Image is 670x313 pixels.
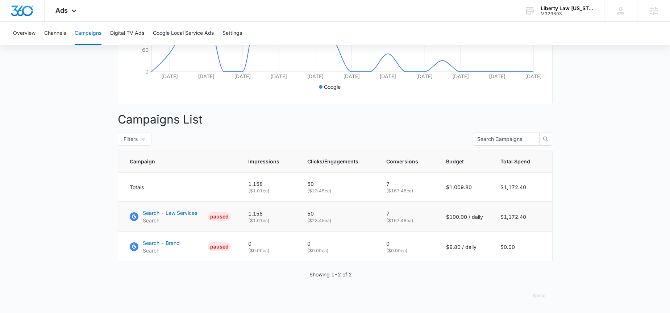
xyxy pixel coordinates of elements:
p: 50 [307,210,369,217]
input: Search Campaigns [477,135,529,143]
p: ( $23.45 ea) [307,188,369,194]
span: search [540,136,552,142]
p: Showing 1-2 of 2 [309,271,352,278]
p: 0 [386,240,429,247]
p: Search [143,217,197,224]
p: 0 [307,240,369,247]
p: Search - Law Services [143,209,197,217]
p: $9.80 / daily [446,243,483,251]
p: $100.00 / daily [446,213,483,221]
button: Spend [525,287,553,304]
div: PAUSED [208,242,231,251]
p: 1,158 [248,210,290,217]
button: Campaigns [75,22,101,45]
p: ( $167.48 ea) [386,188,429,194]
img: Google Ads [130,212,138,221]
button: search [539,133,552,146]
span: Conversions [386,158,418,165]
a: Google AdsSearch - BrandSearchPAUSED [130,239,231,254]
span: Ads [55,7,68,14]
tspan: [DATE] [343,73,360,79]
tspan: [DATE] [270,73,287,79]
td: $1,172.40 [492,173,552,202]
div: Totals [130,183,231,191]
span: Campaign [130,158,220,165]
p: ( $1.01 ea) [248,188,290,194]
p: Search [143,247,180,254]
p: 0 [248,240,290,247]
tspan: [DATE] [161,73,178,79]
p: ( $0.00 ea) [307,247,369,254]
tspan: [DATE] [488,73,505,79]
td: $0.00 [492,232,552,262]
p: 1,158 [248,180,290,188]
div: PAUSED [208,212,231,221]
p: Google [324,83,341,91]
span: Clicks/Engagements [307,158,358,165]
p: ( $167.48 ea) [386,217,429,224]
p: Campaigns List [118,111,553,128]
span: Total Spend [500,158,530,165]
p: ( $1.01 ea) [248,217,290,224]
button: Overview [13,22,36,45]
span: Budget [446,158,473,165]
p: 50 [307,180,369,188]
button: Filters [118,133,151,146]
p: 7 [386,180,429,188]
tspan: [DATE] [452,73,469,79]
tspan: [DATE] [307,73,323,79]
tspan: [DATE] [197,73,214,79]
a: Google AdsSearch - Law ServicesSearchPAUSED [130,209,231,224]
div: account id [541,11,594,16]
button: Digital TV Ads [110,22,144,45]
tspan: 0 [145,68,149,75]
div: account name [541,5,594,11]
tspan: [DATE] [234,73,250,79]
img: Google Ads [130,242,138,251]
span: Filters [124,135,138,143]
td: $1,172.40 [492,202,552,232]
p: ( $0.00 ea) [386,247,429,254]
tspan: [DATE] [416,73,432,79]
p: ( $0.00 ea) [248,247,290,254]
tspan: [DATE] [379,73,396,79]
p: Search - Brand [143,239,180,247]
p: $1,009.80 [446,183,483,191]
button: Google Local Service Ads [153,22,214,45]
p: ( $23.45 ea) [307,217,369,224]
tspan: [DATE] [525,73,542,79]
button: Channels [44,22,66,45]
p: 7 [386,210,429,217]
button: Settings [222,22,242,45]
tspan: 60 [142,47,149,53]
span: Impressions [248,158,279,165]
